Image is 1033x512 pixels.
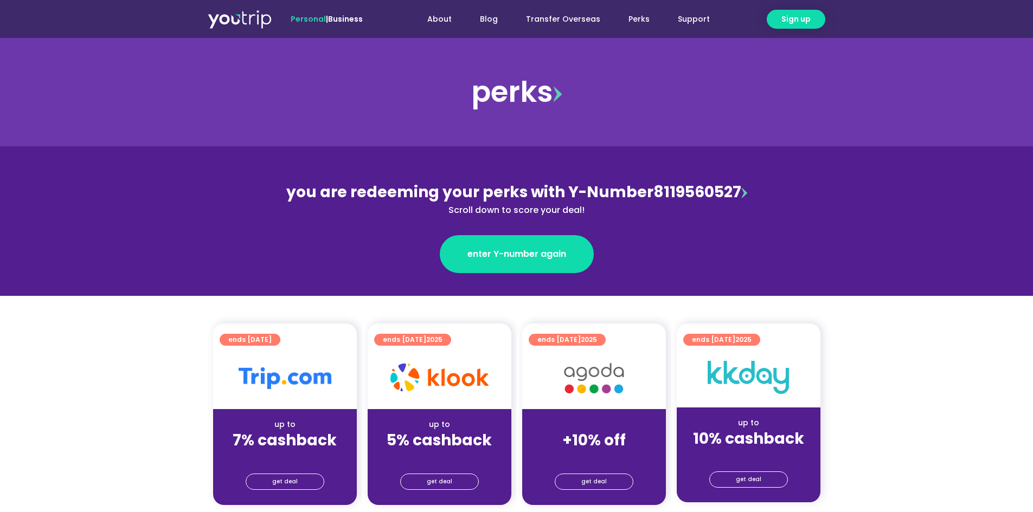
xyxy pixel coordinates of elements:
[584,419,604,430] span: up to
[664,9,724,29] a: Support
[281,204,752,217] div: Scroll down to score your deal!
[781,14,811,25] span: Sign up
[735,335,752,344] span: 2025
[555,474,633,490] a: get deal
[387,430,492,451] strong: 5% cashback
[685,449,812,460] div: (for stays only)
[692,334,752,346] span: ends [DATE]
[693,428,804,449] strong: 10% cashback
[328,14,363,24] a: Business
[222,419,348,430] div: up to
[374,334,451,346] a: ends [DATE]2025
[222,450,348,462] div: (for stays only)
[427,474,452,489] span: get deal
[466,9,512,29] a: Blog
[440,235,594,273] a: enter Y-number again
[467,248,566,261] span: enter Y-number again
[228,334,272,346] span: ends [DATE]
[767,10,825,29] a: Sign up
[246,474,324,490] a: get deal
[291,14,326,24] span: Personal
[581,474,607,489] span: get deal
[220,334,280,346] a: ends [DATE]
[709,471,788,488] a: get deal
[376,419,503,430] div: up to
[537,334,597,346] span: ends [DATE]
[233,430,337,451] strong: 7% cashback
[562,430,626,451] strong: +10% off
[286,182,653,203] span: you are redeeming your perks with Y-Number
[291,14,363,24] span: |
[413,9,466,29] a: About
[512,9,614,29] a: Transfer Overseas
[426,335,442,344] span: 2025
[529,334,606,346] a: ends [DATE]2025
[531,450,657,462] div: (for stays only)
[392,9,724,29] nav: Menu
[400,474,479,490] a: get deal
[281,181,752,217] div: 8119560527
[685,417,812,429] div: up to
[614,9,664,29] a: Perks
[383,334,442,346] span: ends [DATE]
[683,334,760,346] a: ends [DATE]2025
[736,472,761,487] span: get deal
[581,335,597,344] span: 2025
[272,474,298,489] span: get deal
[376,450,503,462] div: (for stays only)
